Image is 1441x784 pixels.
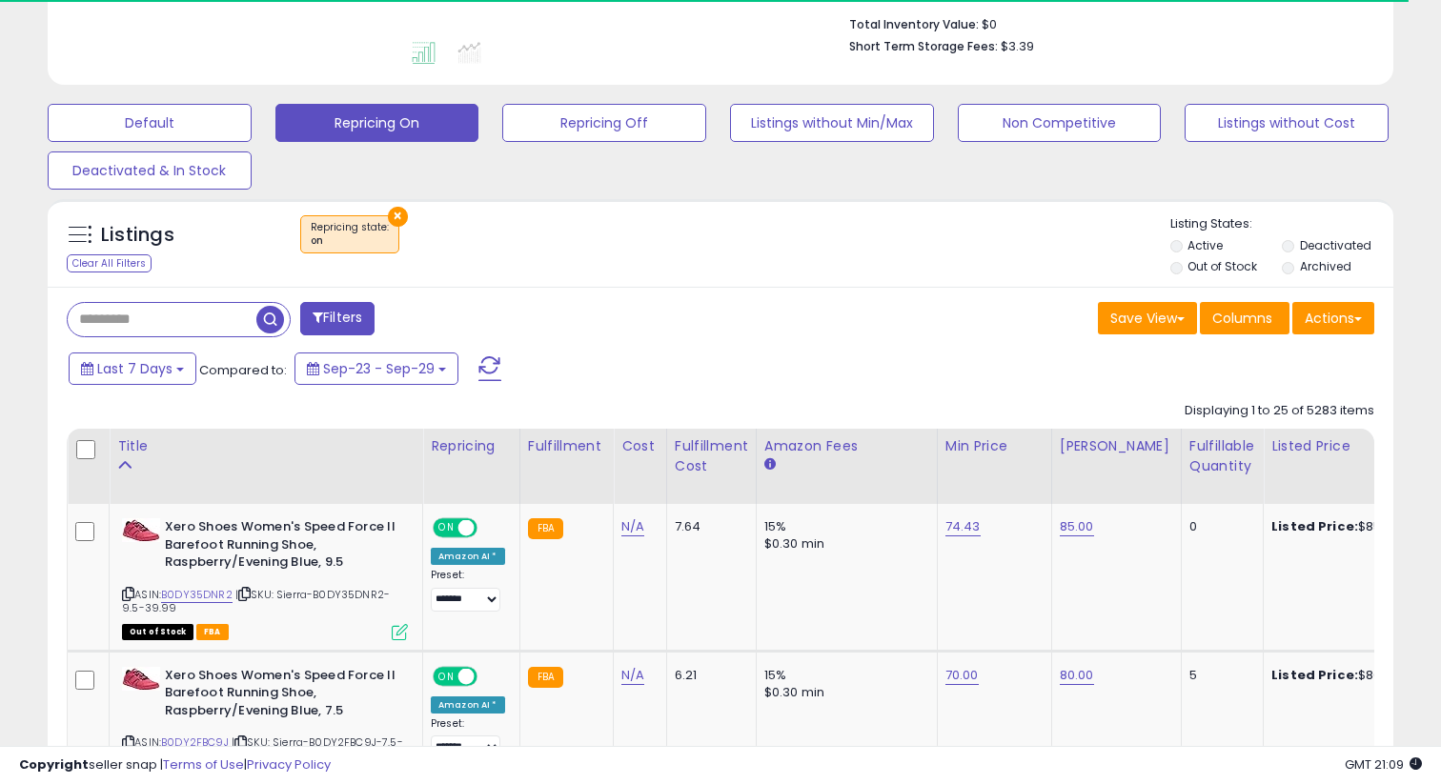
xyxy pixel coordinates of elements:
[475,520,505,536] span: OFF
[1060,666,1094,685] a: 80.00
[69,352,196,385] button: Last 7 Days
[1060,517,1094,536] a: 85.00
[764,436,929,456] div: Amazon Fees
[19,755,89,774] strong: Copyright
[1060,436,1173,456] div: [PERSON_NAME]
[122,518,160,542] img: 41zZgnbeFPL._SL40_.jpg
[165,518,396,576] b: Xero Shoes Women's Speed Force II Barefoot Running Shoe, Raspberry/Evening Blue, 9.5
[1098,302,1197,334] button: Save View
[122,624,193,640] span: All listings that are currently out of stock and unavailable for purchase on Amazon
[300,302,375,335] button: Filters
[435,520,458,536] span: ON
[1212,309,1272,328] span: Columns
[431,436,512,456] div: Repricing
[323,359,435,378] span: Sep-23 - Sep-29
[1300,237,1371,253] label: Deactivated
[1271,518,1430,535] div: $85.00
[945,666,979,685] a: 70.00
[1345,755,1422,774] span: 2025-10-7 21:09 GMT
[675,436,748,476] div: Fulfillment Cost
[1185,104,1389,142] button: Listings without Cost
[431,548,505,565] div: Amazon AI *
[675,667,741,684] div: 6.21
[1300,258,1351,274] label: Archived
[67,254,152,272] div: Clear All Filters
[247,755,331,774] a: Privacy Policy
[764,667,923,684] div: 15%
[764,518,923,535] div: 15%
[435,668,458,684] span: ON
[1189,436,1255,476] div: Fulfillable Quantity
[165,667,396,725] b: Xero Shoes Women's Speed Force II Barefoot Running Shoe, Raspberry/Evening Blue, 7.5
[1271,436,1436,456] div: Listed Price
[48,151,252,190] button: Deactivated & In Stock
[764,684,923,701] div: $0.30 min
[117,436,415,456] div: Title
[945,517,981,536] a: 74.43
[431,569,505,612] div: Preset:
[294,352,458,385] button: Sep-23 - Sep-29
[1185,402,1374,420] div: Displaying 1 to 25 of 5283 items
[675,518,741,535] div: 7.64
[48,104,252,142] button: Default
[101,222,174,249] h5: Listings
[1271,666,1358,684] b: Listed Price:
[764,456,776,473] small: Amazon Fees.
[1292,302,1374,334] button: Actions
[431,717,505,760] div: Preset:
[311,234,389,248] div: on
[163,755,244,774] a: Terms of Use
[502,104,706,142] button: Repricing Off
[528,518,563,539] small: FBA
[1200,302,1289,334] button: Columns
[97,359,173,378] span: Last 7 Days
[161,587,233,603] a: B0DY35DNR2
[1271,667,1430,684] div: $80.00
[528,667,563,688] small: FBA
[196,624,229,640] span: FBA
[311,220,389,249] span: Repricing state :
[764,535,923,553] div: $0.30 min
[1187,258,1257,274] label: Out of Stock
[475,668,505,684] span: OFF
[275,104,479,142] button: Repricing On
[431,696,505,714] div: Amazon AI *
[1189,518,1248,535] div: 0
[528,436,605,456] div: Fulfillment
[621,666,644,685] a: N/A
[958,104,1162,142] button: Non Competitive
[730,104,934,142] button: Listings without Min/Max
[388,207,408,227] button: ×
[1189,667,1248,684] div: 5
[1271,517,1358,535] b: Listed Price:
[1187,237,1223,253] label: Active
[122,587,390,615] span: | SKU: Sierra-B0DY35DNR2-9.5-39.99
[945,436,1044,456] div: Min Price
[19,756,331,774] div: seller snap | |
[199,361,287,379] span: Compared to:
[621,436,659,456] div: Cost
[621,517,644,536] a: N/A
[122,518,408,638] div: ASIN:
[122,667,160,691] img: 41zZgnbeFPL._SL40_.jpg
[1170,215,1394,233] p: Listing States:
